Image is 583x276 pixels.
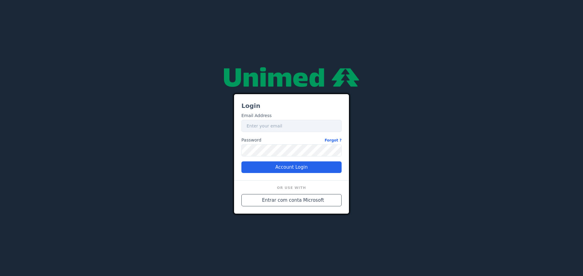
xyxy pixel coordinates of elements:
label: Password [241,137,342,143]
img: null [224,67,359,87]
label: Email Address [241,112,272,119]
button: Entrar com conta Microsoft [241,194,342,206]
h6: Or Use With [241,186,342,191]
h3: Login [241,101,342,110]
a: Forgot ? [324,137,342,143]
span: Entrar com conta Microsoft [262,197,324,204]
button: Account Login [241,161,342,173]
input: Enter your email [241,120,342,132]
